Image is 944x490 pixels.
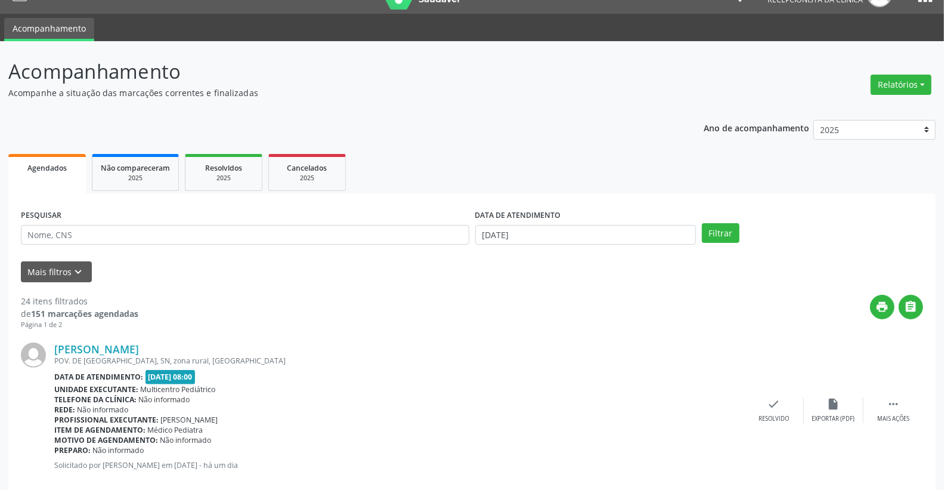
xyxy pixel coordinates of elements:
[54,445,91,455] b: Preparo:
[287,163,327,173] span: Cancelados
[21,307,138,320] div: de
[54,343,139,356] a: [PERSON_NAME]
[21,320,138,330] div: Página 1 de 2
[141,384,216,395] span: Multicentro Pediátrico
[877,415,909,423] div: Mais ações
[899,295,923,319] button: 
[78,405,129,415] span: Não informado
[21,295,138,307] div: 24 itens filtrados
[21,207,61,225] label: PESQUISAR
[21,261,92,282] button: Mais filtroskeyboard_arrow_down
[8,57,658,87] p: Acompanhamento
[759,415,789,423] div: Resolvido
[54,372,143,382] b: Data de atendimento:
[277,174,337,183] div: 2025
[101,163,170,173] span: Não compareceram
[887,397,900,411] i: 
[475,207,561,225] label: DATA DE ATENDIMENTO
[54,460,744,470] p: Solicitado por [PERSON_NAME] em [DATE] - há um dia
[194,174,253,183] div: 2025
[827,397,840,411] i: insert_drive_file
[54,425,146,435] b: Item de agendamento:
[146,370,196,384] span: [DATE] 08:00
[767,397,781,411] i: check
[161,415,218,425] span: [PERSON_NAME]
[812,415,855,423] div: Exportar (PDF)
[27,163,67,173] span: Agendados
[54,384,138,395] b: Unidade executante:
[148,425,203,435] span: Médico Pediatra
[54,356,744,366] div: POV. DE [GEOGRAPHIC_DATA], SN, zona rural, [GEOGRAPHIC_DATA]
[21,343,46,368] img: img
[54,435,158,445] b: Motivo de agendamento:
[702,223,739,244] button: Filtrar
[205,163,242,173] span: Resolvidos
[54,395,137,405] b: Telefone da clínica:
[139,395,190,405] span: Não informado
[8,87,658,99] p: Acompanhe a situação das marcações correntes e finalizadas
[93,445,144,455] span: Não informado
[21,225,469,245] input: Nome, CNS
[704,120,809,135] p: Ano de acompanhamento
[54,405,75,415] b: Rede:
[475,225,697,245] input: Selecione um intervalo
[876,300,889,313] i: print
[54,415,159,425] b: Profissional executante:
[871,75,931,95] button: Relatórios
[870,295,895,319] button: print
[905,300,918,313] i: 
[4,18,94,41] a: Acompanhamento
[160,435,212,445] span: Não informado
[31,308,138,319] strong: 151 marcações agendadas
[101,174,170,183] div: 2025
[72,266,85,279] i: keyboard_arrow_down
